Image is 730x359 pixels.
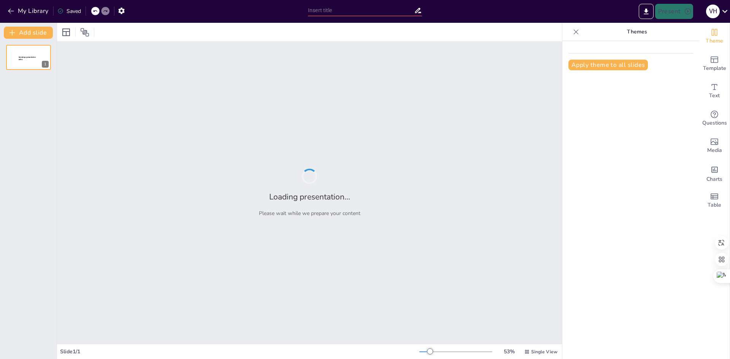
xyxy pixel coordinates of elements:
[699,23,730,50] div: Change the overall theme
[60,26,72,38] div: Layout
[703,64,726,73] span: Template
[19,56,36,60] span: Sendsteps presentation editor
[706,175,722,183] span: Charts
[568,60,648,70] button: Apply theme to all slides
[6,45,51,70] div: 1
[60,348,419,355] div: Slide 1 / 1
[706,37,723,45] span: Theme
[269,191,350,202] h2: Loading presentation...
[699,160,730,187] div: Add charts and graphs
[699,132,730,160] div: Add images, graphics, shapes or video
[699,77,730,105] div: Add text boxes
[706,5,720,18] div: V H
[706,4,720,19] button: V H
[531,349,557,355] span: Single View
[259,210,360,217] p: Please wait while we prepare your content
[500,348,518,355] div: 53 %
[709,92,720,100] span: Text
[699,50,730,77] div: Add ready made slides
[699,105,730,132] div: Get real-time input from your audience
[708,201,721,209] span: Table
[655,4,693,19] button: Present
[702,119,727,127] span: Questions
[308,5,414,16] input: Insert title
[4,27,53,39] button: Add slide
[699,187,730,214] div: Add a table
[80,28,89,37] span: Position
[6,5,52,17] button: My Library
[57,8,81,15] div: Saved
[639,4,654,19] button: Export to PowerPoint
[707,146,722,155] span: Media
[42,61,49,68] div: 1
[582,23,692,41] p: Themes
